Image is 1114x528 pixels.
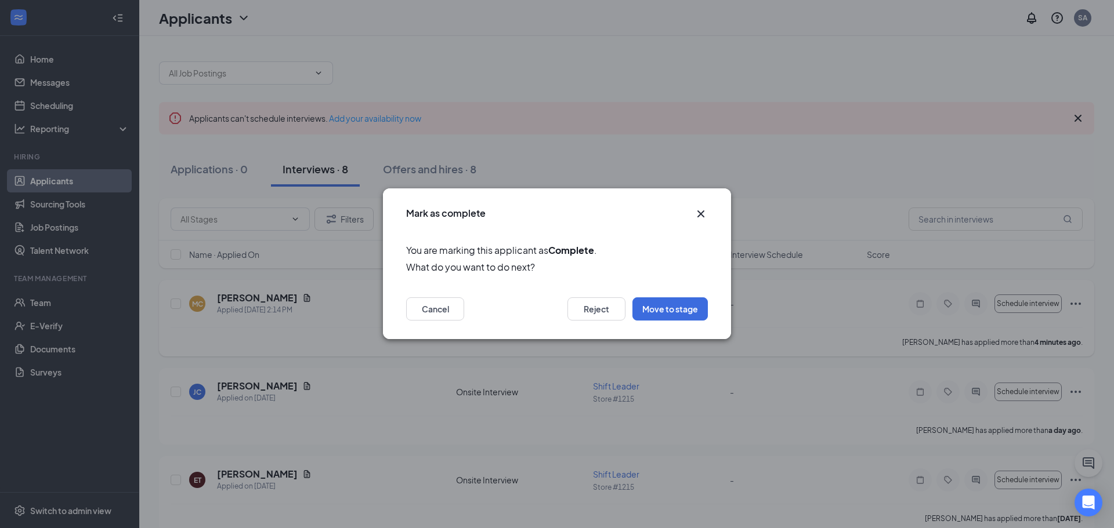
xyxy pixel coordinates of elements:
h3: Mark as complete [406,207,486,220]
button: Cancel [406,298,464,321]
button: Move to stage [632,298,708,321]
svg: Cross [694,207,708,221]
span: You are marking this applicant as . [406,243,708,257]
b: Complete [548,244,594,256]
button: Reject [567,298,625,321]
div: Open Intercom Messenger [1075,489,1102,516]
button: Close [694,207,708,221]
span: What do you want to do next? [406,260,708,275]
